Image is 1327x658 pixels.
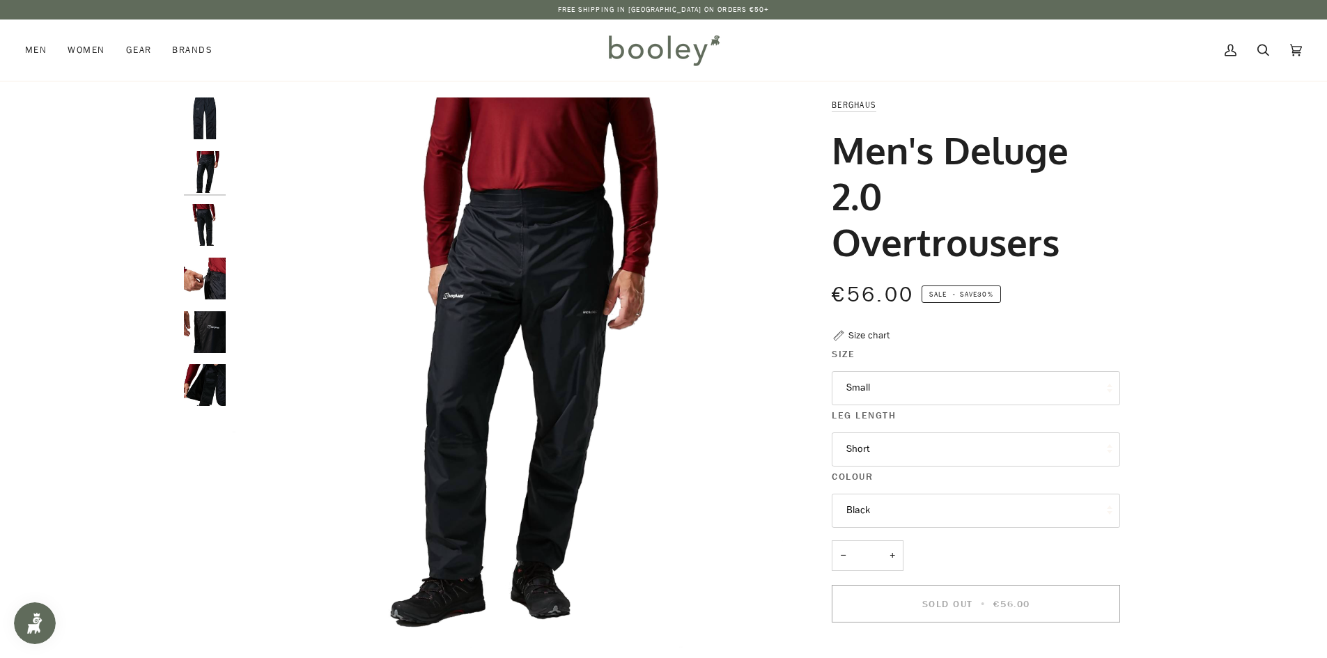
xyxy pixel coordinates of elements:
[162,19,223,81] a: Brands
[184,364,226,406] img: Berghaus Men's Deluge 2.0 Overtrousers - Booley Galway
[57,19,115,81] a: Women
[68,43,104,57] span: Women
[832,347,855,361] span: Size
[977,597,990,611] span: •
[184,311,226,353] img: Berghaus Men's Deluge 2.0 Overtrousers - Booley Galway
[184,97,226,139] img: Berghaus Men's Deluge 2.0 Overtrousers - Booley Galway
[116,19,162,81] a: Gear
[832,408,896,423] span: Leg Length
[949,289,960,299] em: •
[922,597,973,611] span: Sold Out
[603,30,724,70] img: Booley
[832,469,873,484] span: Colour
[184,258,226,299] img: Berghaus Men's Deluge 2.0 Overtrousers - Booley Galway
[832,540,854,572] button: −
[558,4,770,15] p: Free Shipping in [GEOGRAPHIC_DATA] on Orders €50+
[172,43,212,57] span: Brands
[233,97,784,648] div: Berghaus Men's Deluge 2.0 Overtrousers - Booley Galway
[14,602,56,644] iframe: Button to open loyalty program pop-up
[929,289,947,299] span: Sale
[922,285,1001,304] span: Save
[25,43,47,57] span: Men
[832,585,1120,622] button: Sold Out • €56.00
[832,494,1120,528] button: Black
[25,19,57,81] a: Men
[832,127,1110,265] h1: Men's Deluge 2.0 Overtrousers
[126,43,152,57] span: Gear
[848,328,890,343] div: Size chart
[993,597,1030,611] span: €56.00
[832,432,1120,467] button: Short
[881,540,903,572] button: +
[184,204,226,246] img: Berghaus Men's Deluge 2.0 Overtrousers - Booley Galway
[233,97,784,648] img: Berghaus Men&#39;s Deluge 2.0 Overtrousers - Booley Galway
[977,289,993,299] span: 30%
[832,281,914,309] span: €56.00
[832,371,1120,405] button: Small
[832,99,876,111] a: Berghaus
[184,151,226,193] img: Berghaus Men's Deluge 2.0 Overtrousers - Booley Galway
[832,540,903,572] input: Quantity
